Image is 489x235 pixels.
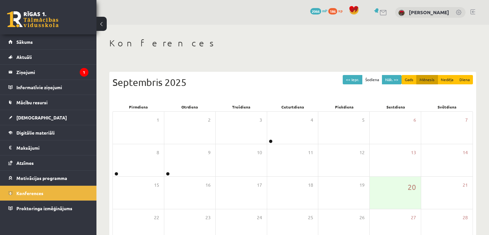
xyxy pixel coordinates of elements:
a: Sākums [8,34,88,49]
span: 18 [308,182,313,189]
a: 2066 mP [310,8,327,13]
button: << Iepr. [343,75,362,84]
a: Informatīvie ziņojumi [8,80,88,95]
span: 12 [359,149,365,156]
span: xp [338,8,342,13]
span: 8 [157,149,159,156]
div: Septembris 2025 [113,75,473,89]
span: 13 [411,149,416,156]
button: Diena [456,75,473,84]
legend: Maksājumi [16,140,88,155]
a: Mācību resursi [8,95,88,110]
span: 186 [328,8,337,14]
a: 186 xp [328,8,346,13]
span: 2066 [310,8,321,14]
legend: Ziņojumi [16,65,88,80]
span: 7 [465,117,468,124]
span: 2 [208,117,211,124]
a: Konferences [8,186,88,201]
a: Rīgas 1. Tālmācības vidusskola [7,11,59,27]
span: 17 [257,182,262,189]
span: 14 [463,149,468,156]
span: Motivācijas programma [16,175,67,181]
div: Otrdiena [164,102,215,111]
img: Tīna Šneidere [398,10,405,16]
div: Ceturtdiena [267,102,318,111]
a: Aktuāli [8,50,88,64]
a: Ziņojumi1 [8,65,88,80]
span: 5 [362,117,365,124]
a: Maksājumi [8,140,88,155]
div: Sestdiena [370,102,421,111]
span: 24 [257,214,262,221]
span: Aktuāli [16,54,32,60]
span: 20 [408,182,416,193]
span: 6 [413,117,416,124]
span: Atzīmes [16,160,34,166]
div: Piekdiena [319,102,370,111]
span: 9 [208,149,211,156]
span: 26 [359,214,365,221]
a: Motivācijas programma [8,171,88,185]
span: 28 [463,214,468,221]
a: [DEMOGRAPHIC_DATA] [8,110,88,125]
span: 1 [157,117,159,124]
a: Digitālie materiāli [8,125,88,140]
span: 3 [259,117,262,124]
span: 21 [463,182,468,189]
span: 10 [257,149,262,156]
a: Atzīmes [8,155,88,170]
span: Sākums [16,39,33,45]
span: 16 [205,182,211,189]
span: 4 [311,117,313,124]
span: Proktoringa izmēģinājums [16,205,72,211]
span: 23 [205,214,211,221]
button: Mēnesis [416,75,438,84]
legend: Informatīvie ziņojumi [16,80,88,95]
div: Trešdiena [215,102,267,111]
h1: Konferences [109,38,476,49]
span: 11 [308,149,313,156]
i: 1 [80,68,88,77]
span: Digitālie materiāli [16,130,55,136]
a: Proktoringa izmēģinājums [8,201,88,216]
span: [DEMOGRAPHIC_DATA] [16,115,67,120]
button: Nāk. >> [382,75,402,84]
button: Nedēļa [438,75,457,84]
span: Konferences [16,190,43,196]
span: 27 [411,214,416,221]
a: [PERSON_NAME] [409,9,449,15]
span: 19 [359,182,365,189]
span: 15 [154,182,159,189]
span: 25 [308,214,313,221]
div: Svētdiena [421,102,473,111]
span: 22 [154,214,159,221]
div: Pirmdiena [113,102,164,111]
span: Mācību resursi [16,99,48,105]
span: mP [322,8,327,13]
button: Šodiena [362,75,382,84]
button: Gads [402,75,417,84]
